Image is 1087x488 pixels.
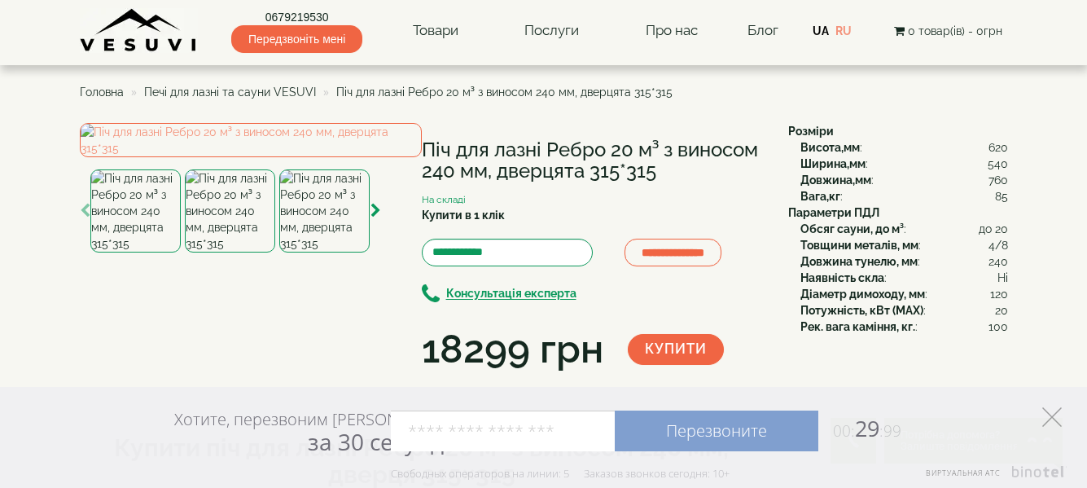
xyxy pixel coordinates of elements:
span: 4/8 [988,237,1008,253]
label: Купити в 1 клік [422,207,505,223]
span: 20 [995,302,1008,319]
a: RU [835,24,852,37]
div: : [800,172,1008,188]
div: : [800,221,1008,237]
b: Висота,мм [800,141,860,154]
div: : [800,253,1008,270]
div: : [800,286,1008,302]
a: Виртуальная АТС [916,466,1067,488]
span: Ні [997,270,1008,286]
div: : [800,237,1008,253]
span: 00: [833,420,855,442]
div: : [800,319,1008,335]
img: Піч для лазні Ребро 20 м³ з виносом 240 мм, дверцята 315*315 [90,169,181,253]
span: 100 [988,319,1008,335]
div: : [800,188,1008,204]
div: : [800,270,1008,286]
span: 620 [988,139,1008,156]
b: Діаметр димоходу, мм [800,288,925,301]
b: Параметри ПДЛ [788,206,879,219]
div: Хотите, перезвоним [PERSON_NAME] [174,409,454,455]
a: Печі для лазні та сауни VESUVI [144,86,316,99]
img: Піч для лазні Ребро 20 м³ з виносом 240 мм, дверцята 315*315 [80,123,422,157]
span: :99 [879,420,901,442]
span: до 20 [979,221,1008,237]
b: Обсяг сауни, до м³ [800,222,904,235]
div: Свободных операторов на линии: 5 Заказов звонков сегодня: 10+ [391,467,730,480]
b: Вага,кг [800,190,840,203]
a: 0679219530 [231,9,362,25]
a: Послуги [508,12,595,50]
span: 29 [818,413,901,443]
div: : [800,156,1008,172]
b: Розміри [788,125,834,138]
span: Піч для лазні Ребро 20 м³ з виносом 240 мм, дверцята 315*315 [336,86,673,99]
a: Блог [747,22,778,38]
span: Виртуальная АТС [926,468,1001,478]
h1: Піч для лазні Ребро 20 м³ з виносом 240 мм, дверцята 315*315 [422,139,764,182]
b: Консультація експерта [446,288,576,301]
span: 85 [995,188,1008,204]
a: UA [813,24,829,37]
button: 0 товар(ів) - 0грн [889,22,1007,40]
b: Рек. вага каміння, кг. [800,320,915,333]
span: Передзвоніть мені [231,25,362,53]
img: Піч для лазні Ребро 20 м³ з виносом 240 мм, дверцята 315*315 [279,169,370,253]
span: 760 [988,172,1008,188]
span: 540 [988,156,1008,172]
a: Головна [80,86,124,99]
button: Купити [628,334,724,365]
img: Піч для лазні Ребро 20 м³ з виносом 240 мм, дверцята 315*315 [185,169,275,253]
b: Довжина,мм [800,174,871,187]
span: 120 [990,286,1008,302]
span: за 30 секунд? [308,426,454,457]
div: : [800,302,1008,319]
span: 0 товар(ів) - 0грн [908,24,1002,37]
a: Товари [397,12,475,50]
b: Наявність скла [800,271,884,284]
b: Товщини металів, мм [800,239,918,252]
b: Потужність, кВт (MAX) [800,304,923,317]
b: Ширина,мм [800,157,866,170]
div: 18299 грн [422,322,603,377]
img: Завод VESUVI [80,8,198,53]
small: На складі [422,194,466,205]
a: Про нас [629,12,714,50]
a: Перезвоните [615,411,818,451]
div: : [800,139,1008,156]
span: 240 [988,253,1008,270]
b: Довжина тунелю, мм [800,255,918,268]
